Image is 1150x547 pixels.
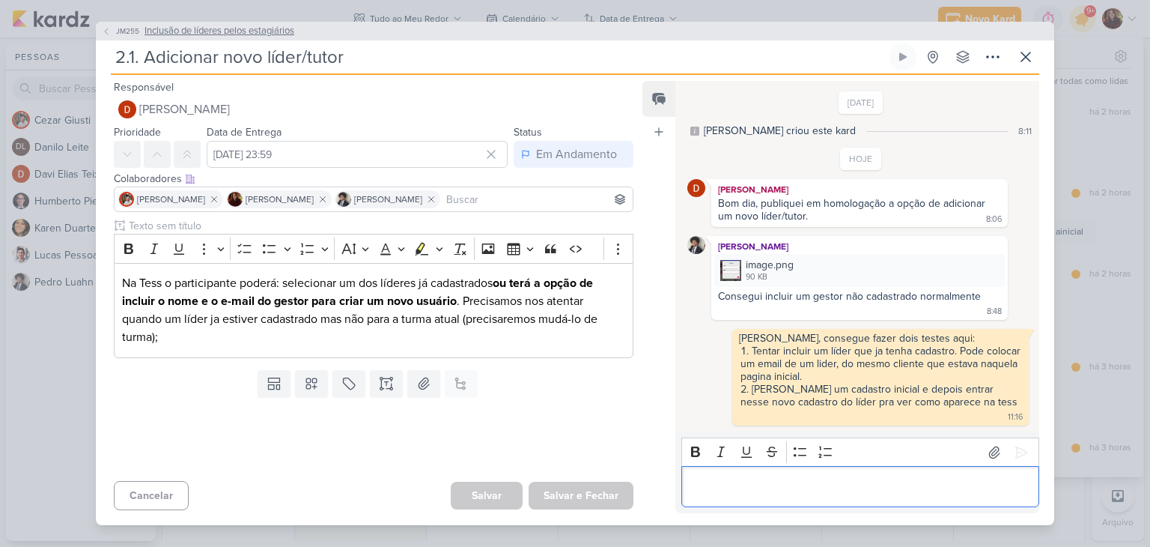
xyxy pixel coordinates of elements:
[718,290,981,303] div: Consegui incluir um gestor não cadastrado normalmente
[139,100,230,118] span: [PERSON_NAME]
[207,126,282,139] label: Data de Entrega
[536,145,617,163] div: Em Andamento
[687,179,705,197] img: Davi Elias Teixeira
[114,96,633,123] button: [PERSON_NAME]
[987,306,1002,318] div: 8:48
[897,51,909,63] div: Ligar relógio
[514,126,542,139] label: Status
[718,197,988,223] div: Bom dia, publiquei em homologação a opção de adicionar um novo líder/tutor.
[681,438,1039,467] div: Editor toolbar
[739,332,1022,345] div: [PERSON_NAME], consegue fazer dois testes aqui:
[714,182,1005,197] div: [PERSON_NAME]
[114,81,174,94] label: Responsável
[114,263,633,358] div: Editor editing area: main
[228,192,243,207] img: Jaqueline Molina
[740,383,1022,408] li: [PERSON_NAME] um cadastro inicial e depois entrar nesse novo cadastro do líder pra ver como apare...
[118,100,136,118] img: Davi Elias Teixeira
[514,141,633,168] button: Em Andamento
[714,254,1005,286] div: image.png
[986,214,1002,226] div: 8:06
[114,126,161,139] label: Prioridade
[114,481,189,510] button: Cancelar
[714,239,1005,254] div: [PERSON_NAME]
[720,260,741,281] img: TLQyATBxQnt99EH0JnDoUNF4oraQ2SQfN4AGPkCc.png
[740,345,1022,383] li: Tentar incluir um líder que ja tenha cadastro. Pode colocar um email de um lider, do mesmo client...
[336,192,351,207] img: Pedro Luahn Simões
[207,141,508,168] input: Select a date
[119,192,134,207] img: Cezar Giusti
[746,271,794,283] div: 90 KB
[443,190,630,208] input: Buscar
[102,24,294,39] button: Inclusão de líderes pelos estagiários
[122,274,625,346] p: Na Tess o participante poderá: selecionar um dos líderes já cadastrados . Precisamos nos atentar ...
[1008,411,1023,423] div: 11:16
[687,236,705,254] img: Pedro Luahn Simões
[246,193,314,206] span: [PERSON_NAME]
[354,193,422,206] span: [PERSON_NAME]
[1018,124,1032,138] div: 8:11
[111,43,886,70] input: Kard Sem Título
[746,257,794,273] div: image.png
[114,171,633,187] div: Colaboradores
[681,466,1039,507] div: Editor editing area: main
[137,193,205,206] span: [PERSON_NAME]
[704,123,856,139] div: [PERSON_NAME] criou este kard
[114,234,633,263] div: Editor toolbar
[144,24,294,39] span: Inclusão de líderes pelos estagiários
[126,218,633,234] input: Texto sem título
